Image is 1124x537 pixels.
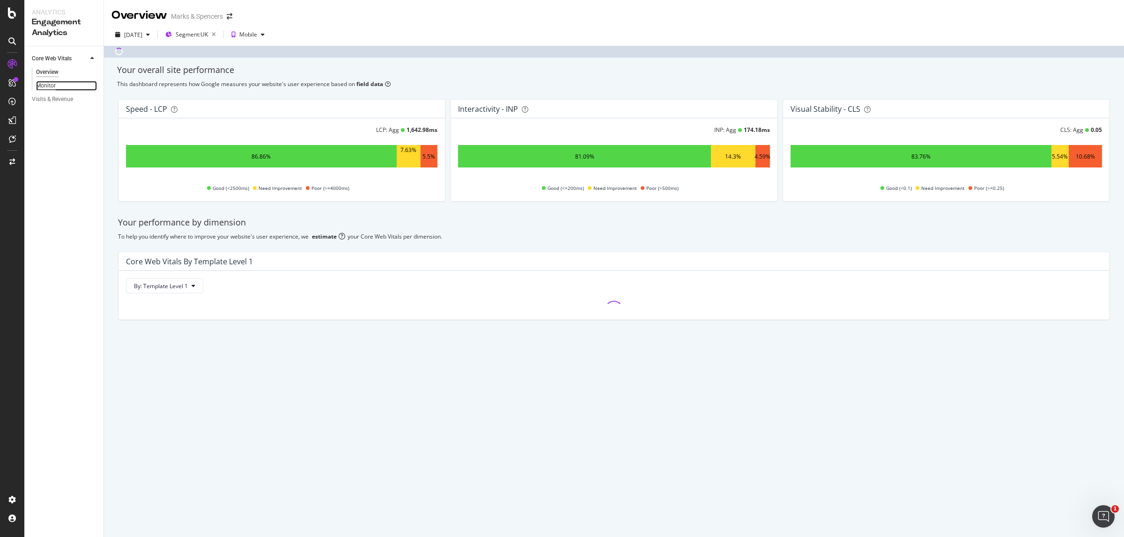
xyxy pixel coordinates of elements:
[547,182,584,194] span: Good (<=200ms)
[36,67,97,77] a: Overview
[162,27,220,42] button: Segment:UK
[1091,126,1102,134] div: 0.05
[32,54,72,64] div: Core Web Vitals
[1060,126,1083,134] div: CLS: Agg
[111,27,154,42] button: [DATE]
[32,54,88,64] a: Core Web Vitals
[400,146,416,167] div: 7.63%
[974,182,1004,194] span: Poor (>=0.25)
[911,152,931,160] div: 83.76%
[213,182,249,194] span: Good (<2500ms)
[227,13,232,20] div: arrow-right-arrow-left
[725,152,741,160] div: 14.3%
[126,104,167,114] div: Speed - LCP
[791,104,860,114] div: Visual Stability - CLS
[376,126,399,134] div: LCP: Agg
[126,278,203,293] button: By: Template Level 1
[134,282,188,290] span: By: Template Level 1
[111,7,167,23] div: Overview
[118,217,1110,229] div: Your performance by dimension
[921,182,965,194] span: Need Improvement
[458,104,518,114] div: Interactivity - INP
[32,94,73,104] div: Visits & Revenue
[118,232,1110,240] div: To help you identify where to improve your website's user experience, we your Core Web Vitals per...
[311,182,349,194] span: Poor (>=4000ms)
[1052,152,1068,160] div: 5.54%
[575,152,594,160] div: 81.09%
[646,182,679,194] span: Poor (>500ms)
[259,182,302,194] span: Need Improvement
[886,182,912,194] span: Good (<0.1)
[36,81,97,91] a: Monitor
[407,126,437,134] div: 1,642.98 ms
[239,32,257,37] div: Mobile
[251,152,271,160] div: 86.86%
[32,94,97,104] a: Visits & Revenue
[1111,505,1119,513] span: 1
[744,126,770,134] div: 174.18 ms
[1076,152,1095,160] div: 10.68%
[36,67,59,77] div: Overview
[117,64,1111,76] div: Your overall site performance
[126,257,253,266] div: Core Web Vitals By Template Level 1
[593,182,637,194] span: Need Improvement
[176,30,208,38] span: Segment: UK
[124,31,142,39] div: [DATE]
[32,17,96,38] div: Engagement Analytics
[1092,505,1115,528] iframe: Intercom live chat
[228,27,268,42] button: Mobile
[117,80,1111,88] div: This dashboard represents how Google measures your website's user experience based on
[36,81,56,91] div: Monitor
[356,80,383,88] b: field data
[312,232,337,240] div: estimate
[422,152,435,160] div: 5.5%
[714,126,736,134] div: INP: Agg
[754,152,770,160] div: 4.59%
[32,7,96,17] div: Analytics
[171,12,223,21] div: Marks & Spencers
